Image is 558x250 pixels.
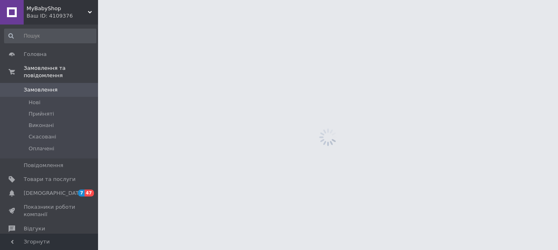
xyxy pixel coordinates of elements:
[24,176,76,183] span: Товари та послуги
[29,99,40,106] span: Нові
[24,203,76,218] span: Показники роботи компанії
[29,133,56,141] span: Скасовані
[24,190,84,197] span: [DEMOGRAPHIC_DATA]
[4,29,96,43] input: Пошук
[29,110,54,118] span: Прийняті
[24,65,98,79] span: Замовлення та повідомлення
[24,162,63,169] span: Повідомлення
[85,190,94,196] span: 47
[29,145,54,152] span: Оплачені
[317,126,339,148] img: spinner_grey-bg-hcd09dd2d8f1a785e3413b09b97f8118e7.gif
[29,122,54,129] span: Виконані
[27,12,98,20] div: Ваш ID: 4109376
[27,5,88,12] span: MyBabyShop
[78,190,85,196] span: 7
[24,86,58,94] span: Замовлення
[24,225,45,232] span: Відгуки
[24,51,47,58] span: Головна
